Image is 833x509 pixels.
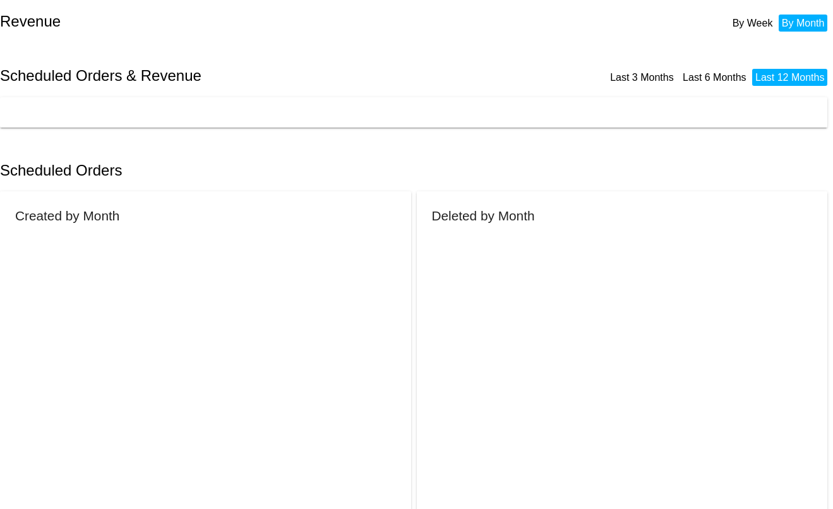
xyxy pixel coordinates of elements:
[729,15,776,32] li: By Week
[610,72,674,83] a: Last 3 Months
[15,208,119,223] h2: Created by Month
[683,72,746,83] a: Last 6 Months
[432,208,535,223] h2: Deleted by Month
[755,72,824,83] a: Last 12 Months
[779,15,828,32] li: By Month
